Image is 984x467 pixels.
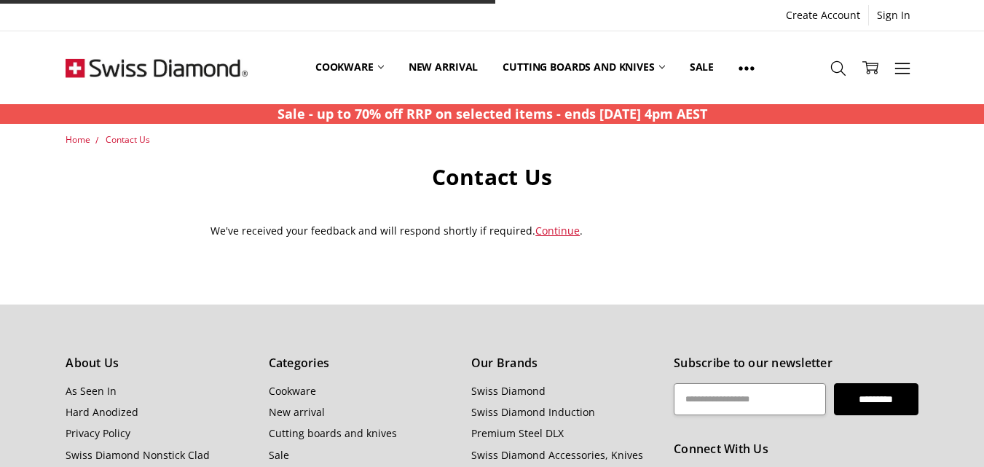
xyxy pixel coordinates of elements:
[674,354,918,373] h5: Subscribe to our newsletter
[210,223,774,239] div: We've received your feedback and will respond shortly if required. .
[66,405,138,419] a: Hard Anodized
[210,163,774,191] h1: Contact Us
[66,384,117,398] a: As Seen In
[471,405,595,419] a: Swiss Diamond Induction
[66,426,130,440] a: Privacy Policy
[278,105,707,122] strong: Sale - up to 70% off RRP on selected items - ends [DATE] 4pm AEST
[869,5,918,25] a: Sign In
[778,5,868,25] a: Create Account
[66,354,252,373] h5: About Us
[66,448,210,462] a: Swiss Diamond Nonstick Clad
[303,35,396,100] a: Cookware
[396,35,490,100] a: New arrival
[490,35,677,100] a: Cutting boards and knives
[674,440,918,459] h5: Connect With Us
[269,384,316,398] a: Cookware
[269,405,325,419] a: New arrival
[66,133,90,146] a: Home
[106,133,150,146] a: Contact Us
[66,31,248,104] img: Free Shipping On Every Order
[726,35,767,101] a: Show All
[471,426,564,440] a: Premium Steel DLX
[535,224,580,238] a: Continue
[471,384,546,398] a: Swiss Diamond
[677,35,726,100] a: Sale
[269,354,455,373] h5: Categories
[269,448,289,462] a: Sale
[269,426,397,440] a: Cutting boards and knives
[471,354,658,373] h5: Our Brands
